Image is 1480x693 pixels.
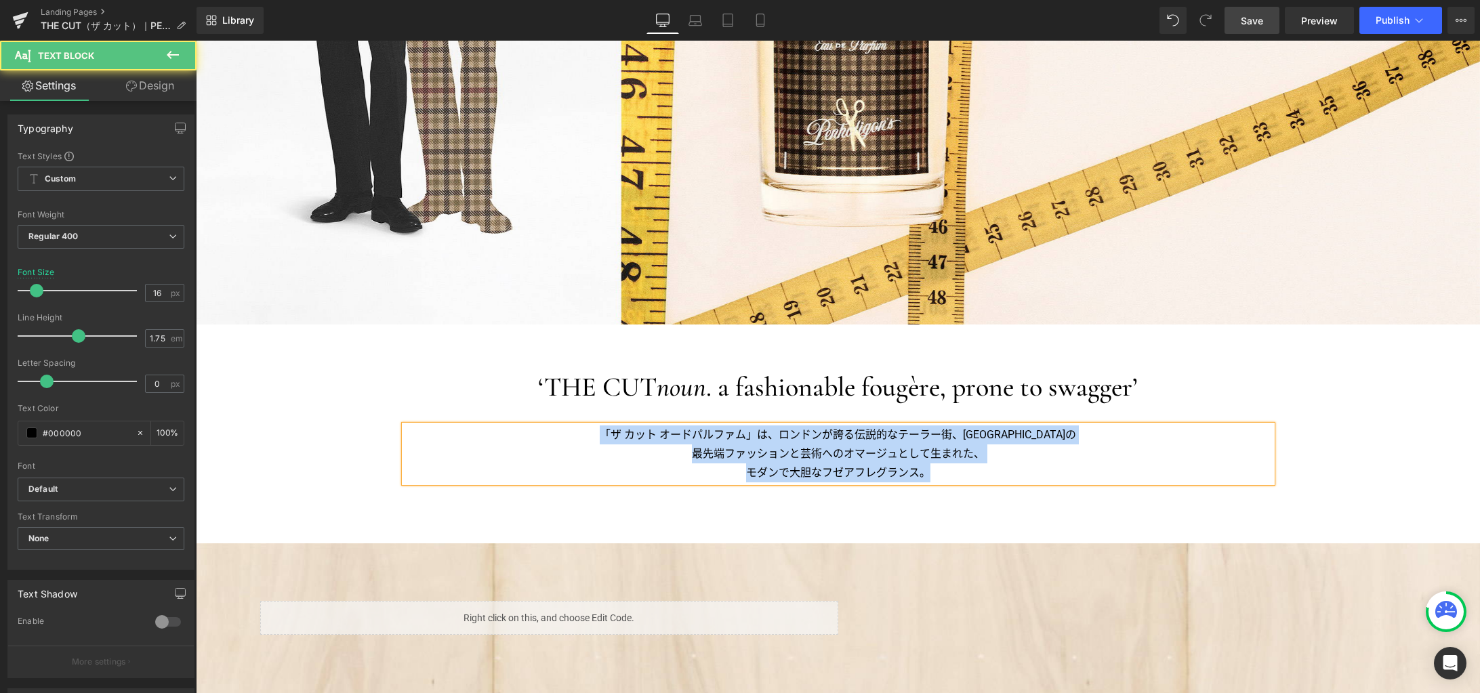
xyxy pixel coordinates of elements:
[18,358,184,368] div: Letter Spacing
[41,7,197,18] a: Landing Pages
[18,150,184,161] div: Text Styles
[28,231,79,241] b: Regular 400
[1359,7,1442,34] button: Publish
[197,7,264,34] a: New Library
[101,70,199,101] a: Design
[43,425,129,440] input: Color
[18,461,184,471] div: Font
[18,512,184,522] div: Text Transform
[45,173,76,185] b: Custom
[72,656,126,668] p: More settings
[1159,7,1187,34] button: Undo
[1376,15,1410,26] span: Publish
[646,7,679,34] a: Desktop
[209,331,1076,361] h3: ‘THE CUT . a fashionable fougère, prone to swagger’
[18,581,77,600] div: Text Shadow
[28,533,49,543] b: None
[1192,7,1219,34] button: Redo
[28,484,58,495] i: Default
[1434,647,1466,679] div: Open Intercom Messenger
[18,616,142,630] div: Enable
[8,646,194,677] button: More settings
[679,7,712,34] a: Laptop
[38,50,94,61] span: Text Block
[18,404,184,413] div: Text Color
[171,379,182,388] span: px
[1301,14,1338,28] span: Preview
[1241,14,1263,28] span: Save
[18,268,55,277] div: Font Size
[151,421,184,445] div: %
[18,115,73,134] div: Typography
[18,210,184,219] div: Font Weight
[744,7,777,34] a: Mobile
[171,289,182,297] span: px
[209,423,1076,442] p: モダンで大胆なフゼアフレグランス。
[461,330,510,362] i: noun
[222,14,254,26] span: Library
[171,334,182,343] span: em
[1285,7,1354,34] a: Preview
[209,404,1076,423] p: 最先端ファッションと芸術へのオマージュとして生まれた、
[18,313,184,322] div: Line Height
[209,385,1076,404] p: 「ザ カット オードパルファム」は、ロンドンが誇る伝説的なテーラー街、[GEOGRAPHIC_DATA]の
[41,20,171,31] span: THE CUT（ザ カット）｜PENHALIGON'S（ペンハリガン）
[1447,7,1475,34] button: More
[712,7,744,34] a: Tablet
